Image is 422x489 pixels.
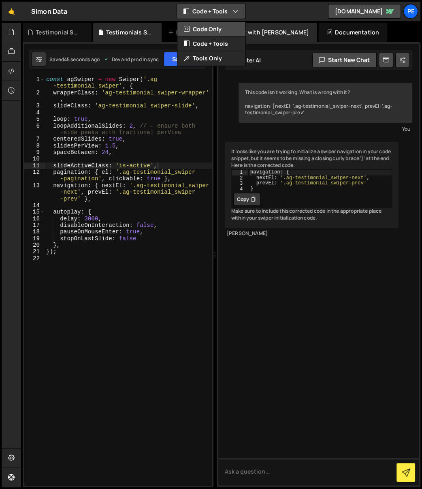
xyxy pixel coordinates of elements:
a: [DOMAIN_NAME] [328,4,401,19]
button: Copy [233,193,260,206]
div: Testimonial Swiper.css [36,28,81,36]
div: 2 [24,90,45,103]
div: 19 [24,235,45,242]
div: 20 [24,242,45,248]
button: Save [164,52,203,66]
div: 16 [24,216,45,222]
div: 3 [24,102,45,109]
button: Code + Tools [177,36,245,51]
div: 15 [24,209,45,215]
button: Code Only [177,22,245,36]
div: 22 [24,255,45,262]
div: Testimonials Swiper.js [106,28,152,36]
div: 21 [24,248,45,255]
div: 17 [24,222,45,228]
div: Documentation [319,23,387,42]
div: 1 [24,76,45,90]
div: 2 [232,175,248,181]
div: You [241,125,410,133]
div: New File [168,28,202,36]
div: Chat with [PERSON_NAME] [217,23,317,42]
div: 10 [24,156,45,162]
div: 9 [24,149,45,156]
button: Tools Only [177,51,245,66]
div: 3 [232,181,248,186]
a: 🤙 [2,2,21,21]
div: 7 [24,136,45,142]
div: It looks like you are trying to initialize a swiper navigation in your code snippet, but it seems... [225,142,399,228]
div: 5 [24,116,45,122]
div: 18 [24,228,45,235]
h2: Slater AI [229,56,261,64]
div: 14 [24,202,45,209]
div: 13 [24,182,45,202]
div: 8 [24,143,45,149]
div: 12 [24,169,45,182]
button: Code + Tools [177,4,245,19]
div: This code isn't working. What is wrong with it? navigation: { nextEl: '.ag-testimonial_swiper-nex... [239,83,412,123]
div: 11 [24,162,45,169]
div: 4 [232,186,248,192]
a: Pe [403,4,418,19]
div: 4 [24,109,45,116]
div: 6 [24,123,45,136]
div: 45 seconds ago [64,56,100,63]
div: [PERSON_NAME] [227,230,396,237]
button: Start new chat [312,53,377,67]
div: Saved [49,56,100,63]
div: Simon Data [31,6,68,16]
div: Dev and prod in sync [104,56,159,63]
div: 1 [232,170,248,175]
